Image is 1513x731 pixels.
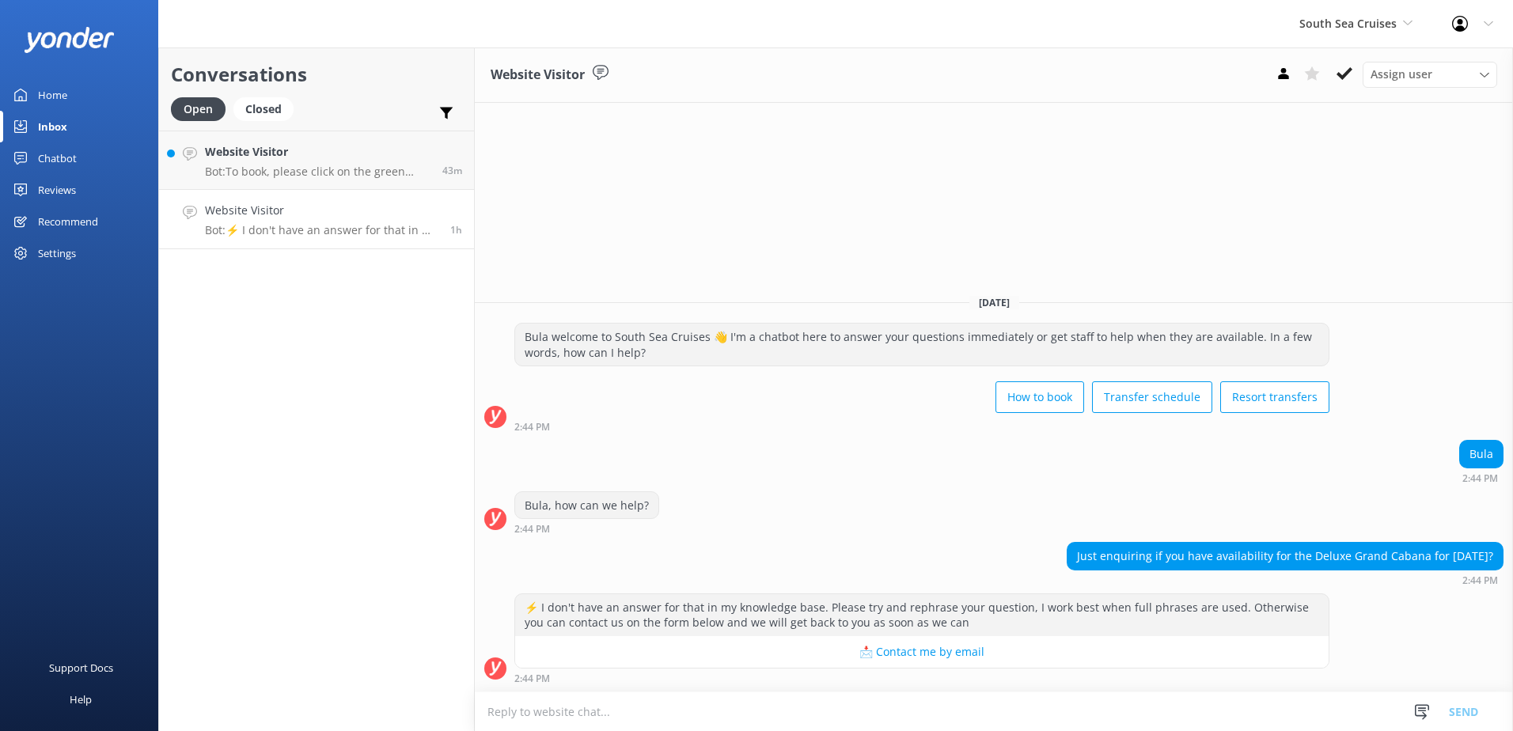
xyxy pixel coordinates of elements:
[1299,16,1397,31] span: South Sea Cruises
[233,100,301,117] a: Closed
[49,652,113,684] div: Support Docs
[995,381,1084,413] button: How to book
[38,79,67,111] div: Home
[1220,381,1329,413] button: Resort transfers
[205,143,430,161] h4: Website Visitor
[1462,576,1498,585] strong: 2:44 PM
[1067,543,1503,570] div: Just enquiring if you have availability for the Deluxe Grand Cabana for [DATE]?
[514,523,659,534] div: Sep 02 2025 02:44pm (UTC +12:00) Pacific/Auckland
[171,97,226,121] div: Open
[233,97,294,121] div: Closed
[38,111,67,142] div: Inbox
[1462,474,1498,483] strong: 2:44 PM
[70,684,92,715] div: Help
[38,206,98,237] div: Recommend
[514,422,550,432] strong: 2:44 PM
[514,674,550,684] strong: 2:44 PM
[38,142,77,174] div: Chatbot
[442,164,462,177] span: Sep 02 2025 03:20pm (UTC +12:00) Pacific/Auckland
[1092,381,1212,413] button: Transfer schedule
[205,223,438,237] p: Bot: ⚡ I don't have an answer for that in my knowledge base. Please try and rephrase your questio...
[450,223,462,237] span: Sep 02 2025 02:44pm (UTC +12:00) Pacific/Auckland
[24,27,115,53] img: yonder-white-logo.png
[205,165,430,179] p: Bot: To book, please click on the green Book Now button on our website and follow the prompts. Fo...
[515,636,1329,668] button: 📩 Contact me by email
[1459,472,1504,483] div: Sep 02 2025 02:44pm (UTC +12:00) Pacific/Auckland
[514,421,1329,432] div: Sep 02 2025 02:44pm (UTC +12:00) Pacific/Auckland
[159,131,474,190] a: Website VisitorBot:To book, please click on the green Book Now button on our website and follow t...
[969,296,1019,309] span: [DATE]
[514,672,1329,684] div: Sep 02 2025 02:44pm (UTC +12:00) Pacific/Auckland
[38,174,76,206] div: Reviews
[171,59,462,89] h2: Conversations
[1460,441,1503,468] div: Bula
[491,65,585,85] h3: Website Visitor
[159,190,474,249] a: Website VisitorBot:⚡ I don't have an answer for that in my knowledge base. Please try and rephras...
[515,594,1329,636] div: ⚡ I don't have an answer for that in my knowledge base. Please try and rephrase your question, I ...
[171,100,233,117] a: Open
[515,324,1329,365] div: Bula welcome to South Sea Cruises 👋 I'm a chatbot here to answer your questions immediately or ge...
[1067,574,1504,585] div: Sep 02 2025 02:44pm (UTC +12:00) Pacific/Auckland
[1371,66,1432,83] span: Assign user
[514,525,550,534] strong: 2:44 PM
[38,237,76,269] div: Settings
[205,202,438,219] h4: Website Visitor
[1363,62,1497,87] div: Assign User
[515,492,658,519] div: Bula, how can we help?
